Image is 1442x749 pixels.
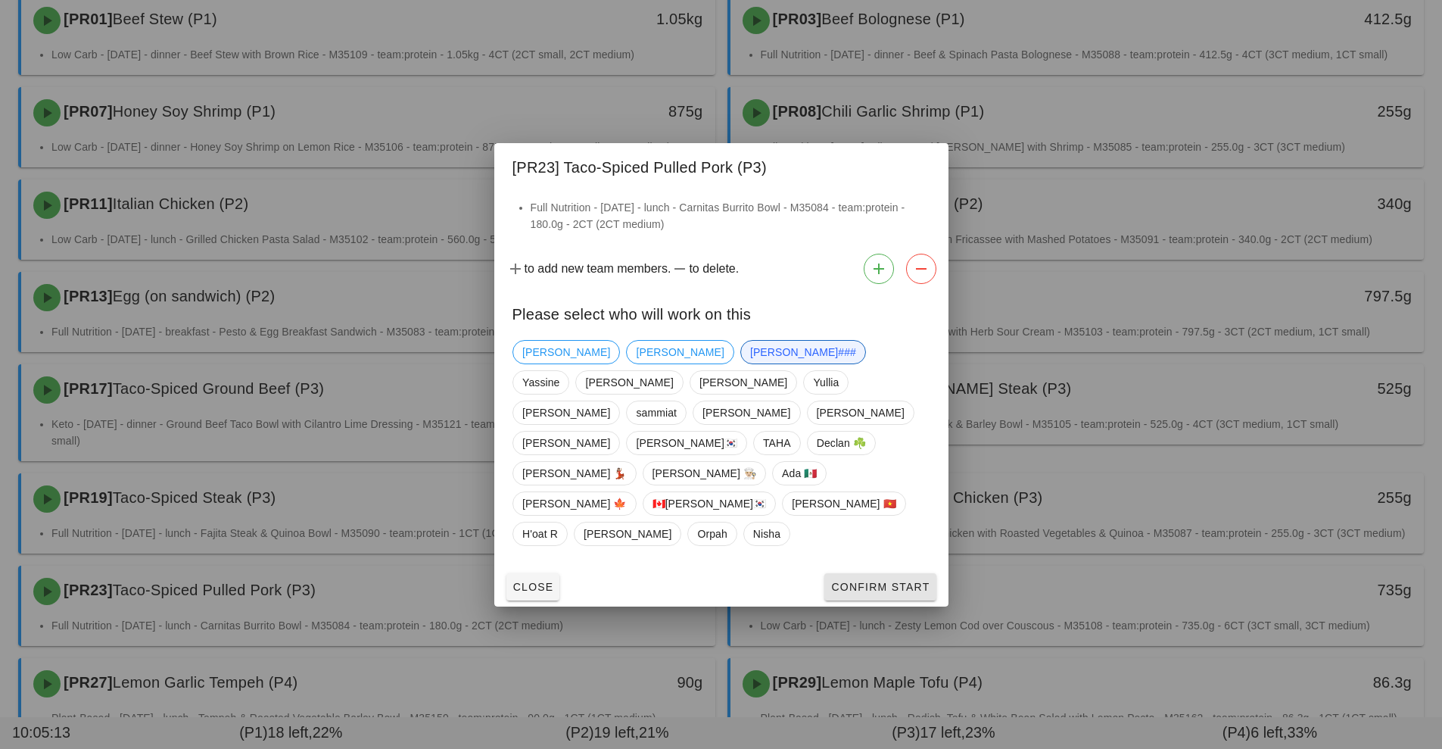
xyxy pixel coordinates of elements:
span: [PERSON_NAME] [522,432,610,454]
span: [PERSON_NAME] 🍁 [522,492,627,515]
span: Nisha [752,523,780,545]
span: [PERSON_NAME] [636,341,724,364]
div: [PR23] Taco-Spiced Pulled Pork (P3) [494,143,948,187]
div: Please select who will work on this [494,290,948,334]
div: to add new team members. to delete. [494,248,948,290]
span: H'oat R [522,523,558,545]
span: Orpah [697,523,727,545]
span: Confirm Start [830,581,930,593]
span: Ada 🇲🇽 [782,462,817,485]
span: [PERSON_NAME] [583,523,671,545]
span: [PERSON_NAME] [699,371,786,394]
span: [PERSON_NAME]🇰🇷 [636,432,737,454]
span: [PERSON_NAME] [522,341,610,364]
span: [PERSON_NAME] [585,371,673,394]
span: [PERSON_NAME] [702,401,790,424]
span: [PERSON_NAME] 🇻🇳 [792,492,896,515]
span: Declan ☘️ [816,432,865,454]
span: [PERSON_NAME] 👨🏼‍🍳 [652,462,756,485]
span: 🇨🇦[PERSON_NAME]🇰🇷 [652,492,766,515]
span: TAHA [763,432,791,454]
span: [PERSON_NAME]### [749,341,855,364]
span: [PERSON_NAME] [816,401,904,424]
span: [PERSON_NAME] 💃🏽 [522,462,627,485]
li: Full Nutrition - [DATE] - lunch - Carnitas Burrito Bowl - M35084 - team:protein - 180.0g - 2CT (2... [531,199,930,233]
span: [PERSON_NAME] [522,401,610,424]
span: Yullia [813,371,839,394]
button: Confirm Start [824,573,936,601]
button: Close [506,573,560,601]
span: sammiat [636,401,677,424]
span: Close [512,581,554,593]
span: Yassine [522,371,559,394]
